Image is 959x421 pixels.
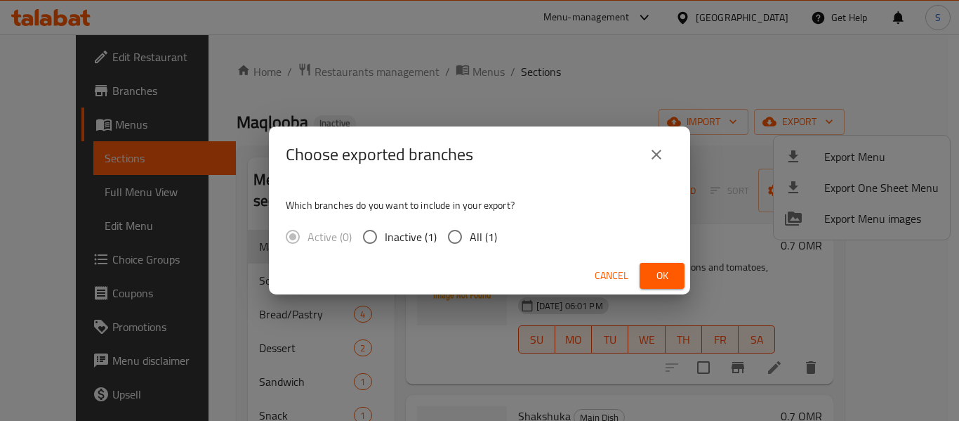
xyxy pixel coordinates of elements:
[651,267,673,285] span: Ok
[286,143,473,166] h2: Choose exported branches
[595,267,628,285] span: Cancel
[589,263,634,289] button: Cancel
[640,138,673,171] button: close
[640,263,684,289] button: Ok
[470,228,497,245] span: All (1)
[307,228,352,245] span: Active (0)
[385,228,437,245] span: Inactive (1)
[286,198,673,212] p: Which branches do you want to include in your export?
